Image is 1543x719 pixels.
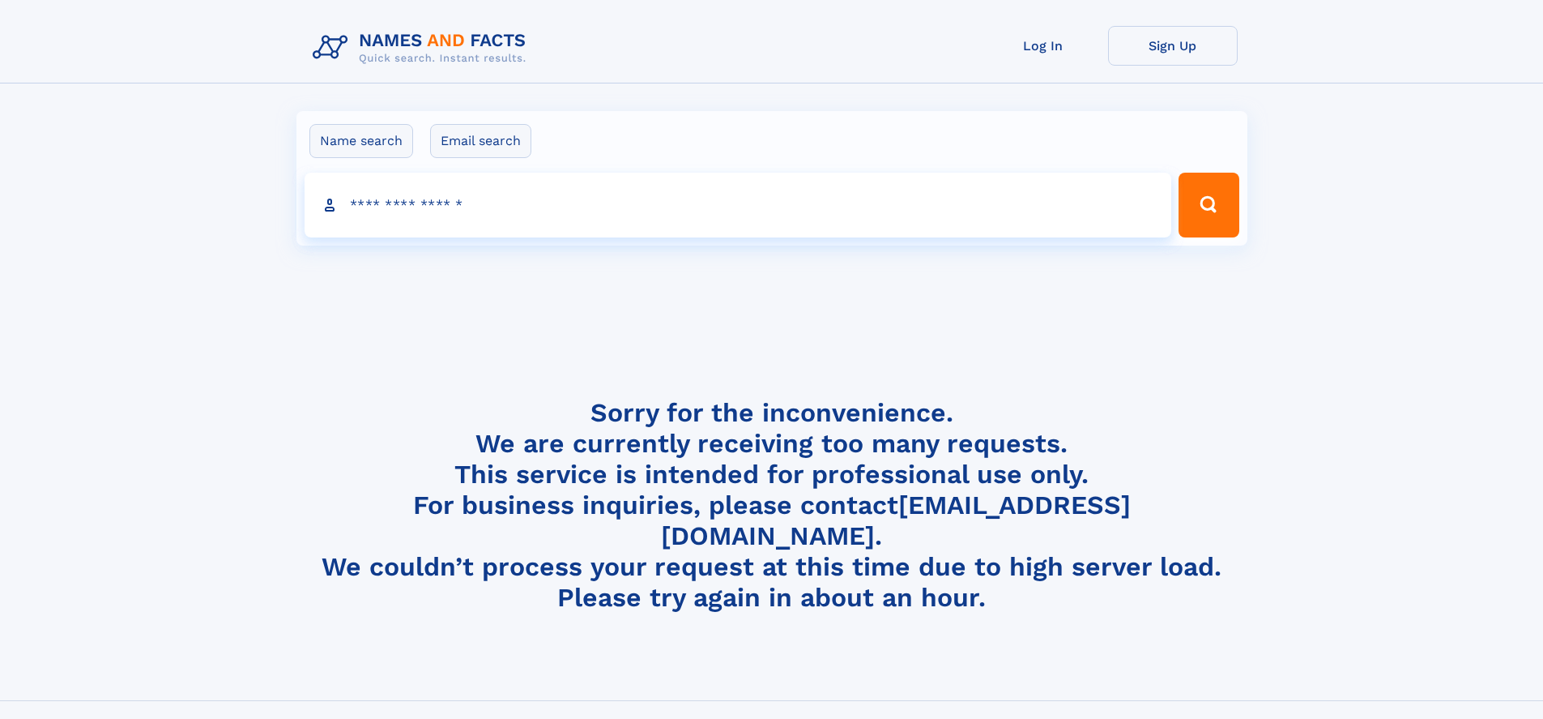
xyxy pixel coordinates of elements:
[309,124,413,158] label: Name search
[661,490,1131,551] a: [EMAIL_ADDRESS][DOMAIN_NAME]
[305,173,1172,238] input: search input
[306,26,539,70] img: Logo Names and Facts
[1108,26,1238,66] a: Sign Up
[430,124,531,158] label: Email search
[306,397,1238,614] h4: Sorry for the inconvenience. We are currently receiving too many requests. This service is intend...
[1179,173,1238,238] button: Search Button
[978,26,1108,66] a: Log In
